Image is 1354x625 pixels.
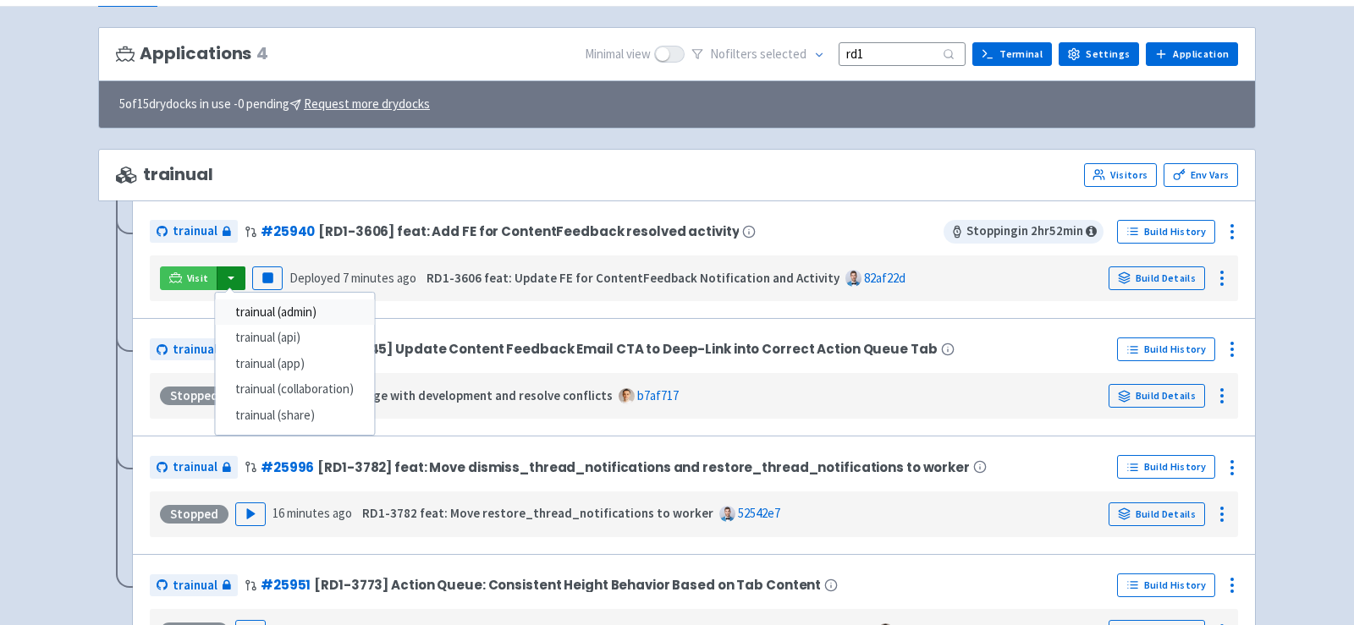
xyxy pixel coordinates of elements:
span: 5 of 15 drydocks in use - 0 pending [119,95,430,114]
a: Visit [160,266,217,290]
a: trainual (collaboration) [215,376,374,403]
a: trainual (api) [215,325,374,351]
a: Build History [1117,573,1215,597]
a: Build History [1117,220,1215,244]
a: Build Details [1109,384,1205,408]
span: trainual [173,222,217,241]
span: Stopping in 2 hr 52 min [944,220,1104,244]
a: Env Vars [1164,163,1238,187]
a: trainual (app) [215,351,374,377]
span: 4 [256,44,268,63]
a: 82af22d [864,270,905,286]
button: Play [235,502,266,526]
span: No filter s [710,45,806,64]
a: trainual [150,338,238,361]
time: 16 minutes ago [272,505,352,521]
span: [RD1-3782] feat: Move dismiss_thread_notifications and restore_thread_notifications to worker [317,460,970,474]
button: Pause [252,266,283,290]
a: Application [1146,42,1238,66]
strong: Merge with development and resolve conflicts [352,387,613,403]
span: trainual [173,576,217,595]
a: trainual [150,574,238,597]
a: Visitors [1084,163,1157,187]
a: trainual [150,456,238,479]
div: Stopped [160,387,228,405]
a: #25996 [261,458,314,476]
a: Build Details [1109,266,1205,290]
input: Search... [839,42,966,65]
strong: RD1-3606 feat: Update FE for ContentFeedback Notification and Activity [427,270,839,286]
div: Stopped [160,505,228,524]
span: Minimal view [585,45,651,64]
span: trainual [173,340,217,359]
a: trainual (admin) [215,299,374,326]
span: Deployed [289,270,416,286]
a: Build History [1117,455,1215,479]
a: #25940 [261,222,315,240]
strong: RD1-3782 feat: Move restore_thread_notifications to worker [362,505,713,521]
a: 52542e7 [738,505,780,521]
a: Settings [1059,42,1139,66]
h3: Applications [116,44,268,63]
span: trainual [173,458,217,477]
a: #25951 [261,576,311,594]
span: [RD1-3745] Update Content Feedback Email CTA to Deep-Link into Correct Action Queue Tab [316,342,937,356]
u: Request more drydocks [304,96,430,112]
a: Build History [1117,337,1215,361]
a: Build Details [1109,502,1205,526]
span: Visit [187,271,209,285]
span: [RD1-3606] feat: Add FE for ContentFeedback resolved activity [318,224,739,238]
a: trainual [150,220,238,243]
time: 7 minutes ago [343,270,416,286]
a: Terminal [972,42,1052,66]
span: trainual [116,165,213,184]
a: trainual (share) [215,403,374,429]
span: selected [760,46,806,62]
span: [RD1-3773] Action Queue: Consistent Height Behavior Based on Tab Content [314,578,821,592]
a: b7af717 [637,387,679,403]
